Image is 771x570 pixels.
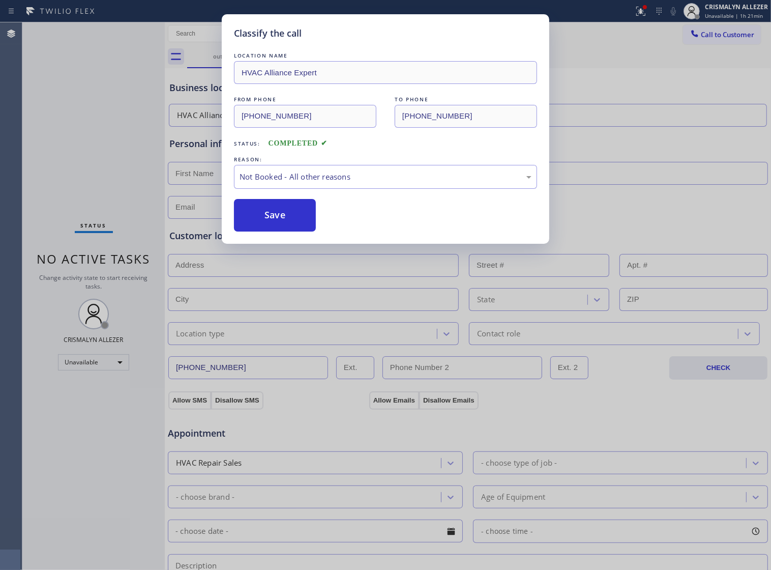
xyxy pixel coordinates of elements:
div: REASON: [234,154,537,165]
span: Status: [234,140,260,147]
h5: Classify the call [234,26,302,40]
input: From phone [234,105,376,128]
span: COMPLETED [269,139,328,147]
div: FROM PHONE [234,94,376,105]
button: Save [234,199,316,232]
div: Not Booked - All other reasons [240,171,531,183]
div: TO PHONE [395,94,537,105]
input: To phone [395,105,537,128]
div: LOCATION NAME [234,50,537,61]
